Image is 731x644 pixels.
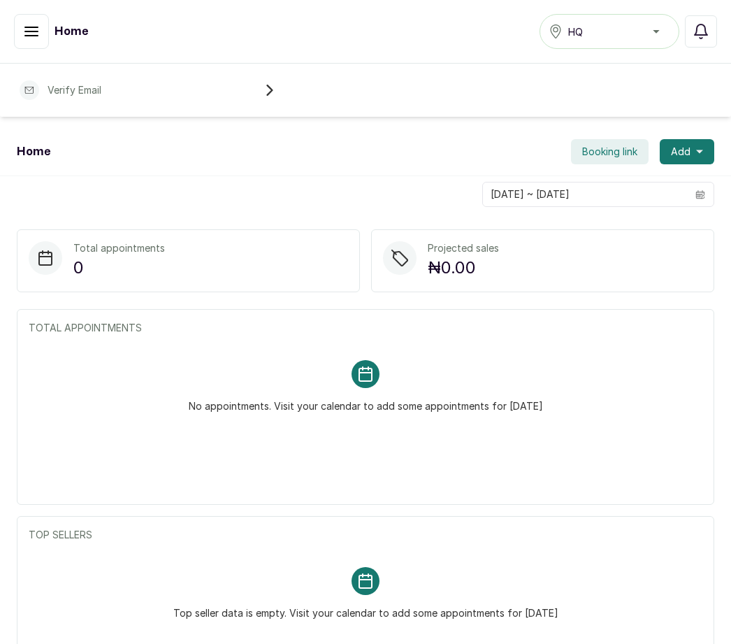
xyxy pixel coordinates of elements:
span: Booking link [582,145,637,159]
svg: calendar [695,189,705,199]
input: Select date [483,183,687,206]
button: Add [660,139,714,164]
p: ₦0.00 [428,255,499,280]
button: HQ [540,14,679,49]
p: No appointments. Visit your calendar to add some appointments for [DATE] [189,388,543,413]
p: Top seller data is empty. Visit your calendar to add some appointments for [DATE] [173,595,558,620]
h1: Home [17,143,50,160]
p: TOTAL APPOINTMENTS [29,321,702,335]
p: TOP SELLERS [29,528,702,542]
p: Projected sales [428,241,499,255]
p: Verify Email [48,83,101,97]
p: Total appointments [73,241,165,255]
p: 0 [73,255,165,280]
span: Add [671,145,690,159]
button: Booking link [571,139,649,164]
h1: Home [55,23,88,40]
span: HQ [568,24,583,39]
